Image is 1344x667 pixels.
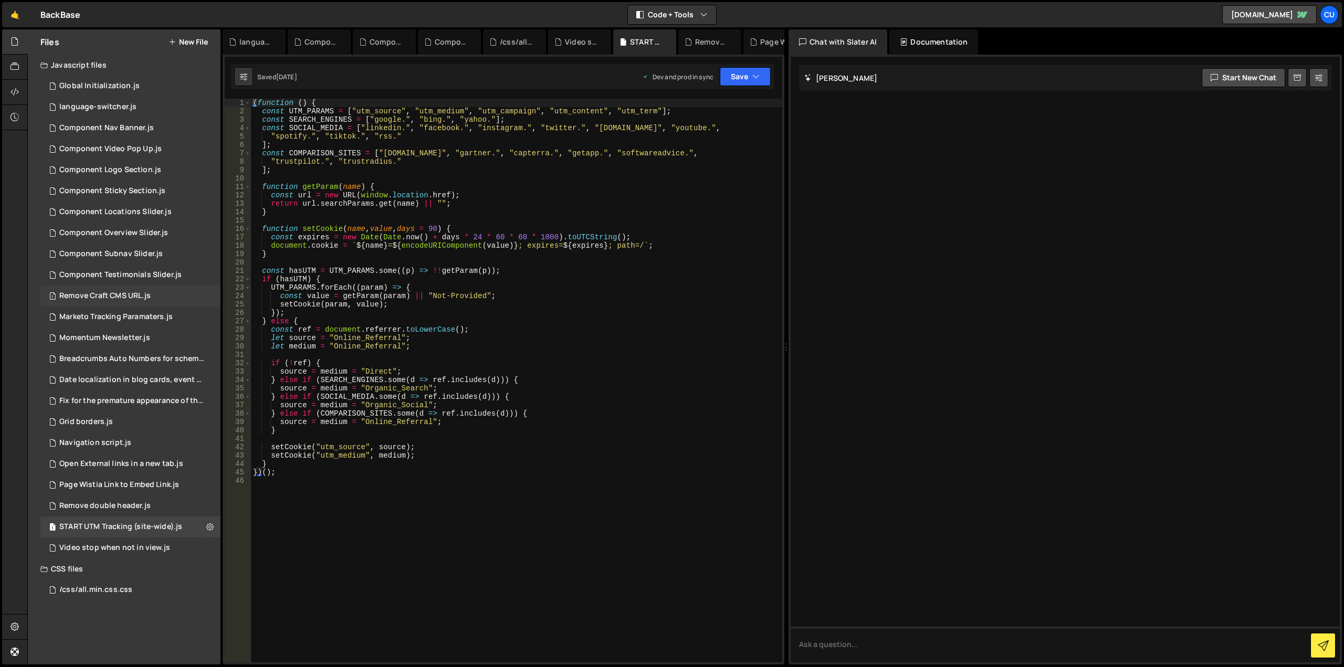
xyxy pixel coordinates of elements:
[59,102,136,112] div: language-switcher.js
[225,275,251,283] div: 22
[225,317,251,325] div: 27
[225,99,251,107] div: 1
[225,418,251,426] div: 39
[59,123,154,133] div: Component Nav Banner.js
[225,216,251,225] div: 15
[225,141,251,149] div: 6
[225,426,251,435] div: 40
[59,585,132,595] div: /css/all.min.css.css
[435,37,468,47] div: Component Nav Banner.js
[40,390,224,411] div: 16770/48030.js
[59,249,163,259] div: Component Subnav Slider.js
[40,327,220,348] div: 16770/48166.js
[225,132,251,141] div: 5
[225,384,251,393] div: 35
[40,306,220,327] div: 16770/48157.js
[40,243,220,264] div: 16770/48198.js
[40,223,220,243] div: 16770/48205.js
[40,139,220,160] div: 16770/48348.js
[59,291,151,301] div: Remove Craft CMS URL.js
[720,67,771,86] button: Save
[695,37,729,47] div: Remove double header.js
[40,537,220,558] div: 16770/48121.js
[225,376,251,384] div: 34
[59,459,183,469] div: Open External links in a new tab.js
[40,97,220,118] div: 16770/48373.js
[59,354,204,364] div: Breadcrumbs Auto Numbers for schema markup.js
[225,267,251,275] div: 21
[59,165,161,175] div: Component Logo Section.js
[40,36,59,48] h2: Files
[59,186,165,196] div: Component Sticky Section.js
[1202,68,1285,87] button: Start new chat
[225,149,251,157] div: 7
[28,558,220,579] div: CSS files
[225,107,251,115] div: 2
[49,293,56,301] span: 1
[40,411,220,432] div: 16770/48076.js
[40,579,220,600] div: 16770/45829.css
[225,115,251,124] div: 3
[225,460,251,468] div: 44
[276,72,297,81] div: [DATE]
[500,37,533,47] div: /css/all.min.css.css
[225,325,251,334] div: 28
[225,393,251,401] div: 36
[40,495,220,516] div: 16770/48122.js
[59,396,204,406] div: Fix for the premature appearance of the filter tag.js
[225,451,251,460] div: 43
[59,417,113,427] div: Grid borders.js
[225,409,251,418] div: 38
[59,480,179,490] div: Page Wistia Link to Embed Link.js
[225,174,251,183] div: 10
[40,8,80,21] div: BackBase
[225,292,251,300] div: 24
[40,432,220,453] div: 16770/48120.js
[225,233,251,241] div: 17
[40,369,224,390] div: 16770/48029.js
[225,359,251,367] div: 32
[565,37,598,47] div: Video stop when not in view.js
[225,468,251,477] div: 45
[225,208,251,216] div: 14
[59,522,182,532] div: START UTM Tracking (site-wide).js
[40,76,220,97] div: 16770/48124.js
[59,543,170,553] div: Video stop when not in view.js
[804,73,877,83] h2: [PERSON_NAME]
[225,435,251,443] div: 41
[304,37,338,47] div: Component Locations Slider.js
[225,401,251,409] div: 37
[225,367,251,376] div: 33
[40,453,220,474] div: 16770/48078.js
[789,29,887,55] div: Chat with Slater AI
[225,199,251,208] div: 13
[40,160,220,181] div: 16770/48214.js
[40,516,220,537] div: 16770/48123.js
[225,225,251,233] div: 16
[59,333,150,343] div: Momentum Newsletter.js
[225,309,251,317] div: 26
[59,501,151,511] div: Remove double header.js
[40,118,220,139] div: 16770/48346.js
[225,283,251,292] div: 23
[760,37,794,47] div: Page Wistia Link to Embed Link.js
[1222,5,1317,24] a: [DOMAIN_NAME]
[59,228,168,238] div: Component Overview Slider.js
[59,438,131,448] div: Navigation script.js
[225,183,251,191] div: 11
[225,477,251,485] div: 46
[225,241,251,250] div: 18
[1320,5,1339,24] div: Cu
[225,166,251,174] div: 9
[225,258,251,267] div: 20
[628,5,716,24] button: Code + Tools
[59,144,162,154] div: Component Video Pop Up.js
[225,157,251,166] div: 8
[225,300,251,309] div: 25
[59,312,173,322] div: Marketo Tracking Paramaters.js
[642,72,713,81] div: Dev and prod in sync
[225,191,251,199] div: 12
[40,181,220,202] div: 16770/48028.js
[225,250,251,258] div: 19
[2,2,28,27] a: 🤙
